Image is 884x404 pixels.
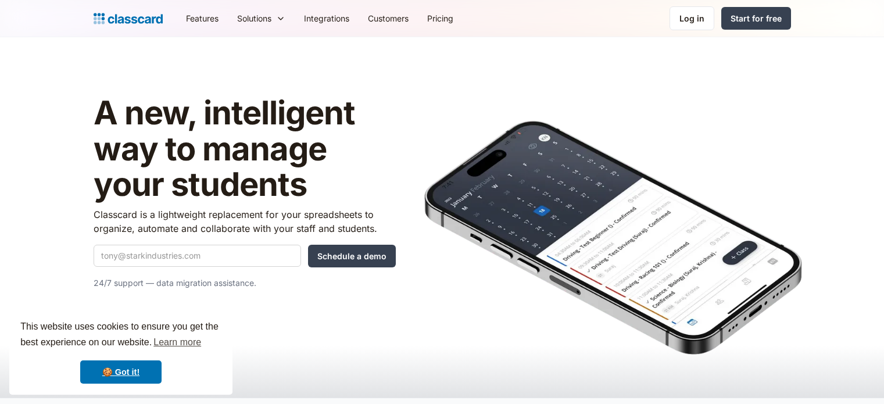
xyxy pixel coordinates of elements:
div: Start for free [731,12,782,24]
a: Log in [670,6,714,30]
a: Features [177,5,228,31]
h1: A new, intelligent way to manage your students [94,95,396,203]
div: Log in [679,12,704,24]
span: This website uses cookies to ensure you get the best experience on our website. [20,320,221,351]
div: cookieconsent [9,309,232,395]
a: dismiss cookie message [80,360,162,384]
p: 24/7 support — data migration assistance. [94,276,396,290]
div: Solutions [228,5,295,31]
a: Start for free [721,7,791,30]
a: Integrations [295,5,359,31]
input: Schedule a demo [308,245,396,267]
form: Quick Demo Form [94,245,396,267]
a: Logo [94,10,163,27]
p: Classcard is a lightweight replacement for your spreadsheets to organize, automate and collaborat... [94,208,396,235]
a: learn more about cookies [152,334,203,351]
a: Customers [359,5,418,31]
input: tony@starkindustries.com [94,245,301,267]
div: Solutions [237,12,271,24]
a: Pricing [418,5,463,31]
